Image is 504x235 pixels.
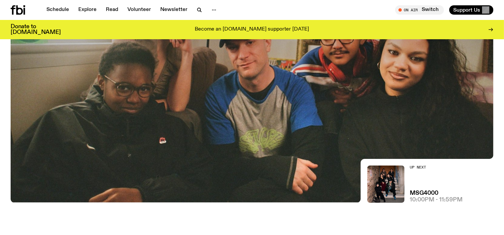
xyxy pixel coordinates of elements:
[156,5,191,15] a: Newsletter
[395,5,444,15] button: On AirSwitch
[123,5,155,15] a: Volunteer
[11,24,61,35] h3: Donate to [DOMAIN_NAME]
[74,5,101,15] a: Explore
[195,27,309,33] p: Become an [DOMAIN_NAME] supporter [DATE]
[410,166,463,169] h2: Up Next
[410,190,438,196] a: MSG4000
[42,5,73,15] a: Schedule
[449,5,493,15] button: Support Us
[453,7,480,13] span: Support Us
[102,5,122,15] a: Read
[410,197,463,203] span: 10:00pm - 11:59pm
